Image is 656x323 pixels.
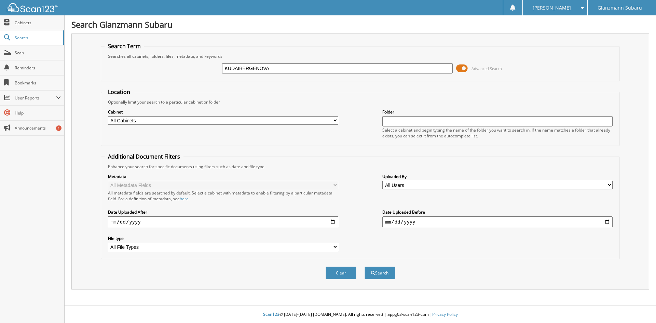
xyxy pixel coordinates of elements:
[108,216,338,227] input: start
[382,209,613,215] label: Date Uploaded Before
[15,50,61,56] span: Scan
[15,80,61,86] span: Bookmarks
[71,19,649,30] h1: Search Glanzmann Subaru
[56,125,61,131] div: 1
[432,311,458,317] a: Privacy Policy
[105,42,144,50] legend: Search Term
[105,153,183,160] legend: Additional Document Filters
[598,6,642,10] span: Glanzmann Subaru
[382,174,613,179] label: Uploaded By
[108,109,338,115] label: Cabinet
[108,209,338,215] label: Date Uploaded After
[382,216,613,227] input: end
[65,306,656,323] div: © [DATE]-[DATE] [DOMAIN_NAME]. All rights reserved | appg03-scan123-com |
[15,35,60,41] span: Search
[326,267,356,279] button: Clear
[15,110,61,116] span: Help
[108,235,338,241] label: File type
[471,66,502,71] span: Advanced Search
[365,267,395,279] button: Search
[15,65,61,71] span: Reminders
[382,109,613,115] label: Folder
[15,125,61,131] span: Announcements
[105,53,616,59] div: Searches all cabinets, folders, files, metadata, and keywords
[7,3,58,12] img: scan123-logo-white.svg
[108,174,338,179] label: Metadata
[263,311,279,317] span: Scan123
[622,290,656,323] iframe: Chat Widget
[105,88,134,96] legend: Location
[105,99,616,105] div: Optionally limit your search to a particular cabinet or folder
[15,95,56,101] span: User Reports
[108,190,338,202] div: All metadata fields are searched by default. Select a cabinet with metadata to enable filtering b...
[15,20,61,26] span: Cabinets
[382,127,613,139] div: Select a cabinet and begin typing the name of the folder you want to search in. If the name match...
[105,164,616,170] div: Enhance your search for specific documents using filters such as date and file type.
[180,196,189,202] a: here
[533,6,571,10] span: [PERSON_NAME]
